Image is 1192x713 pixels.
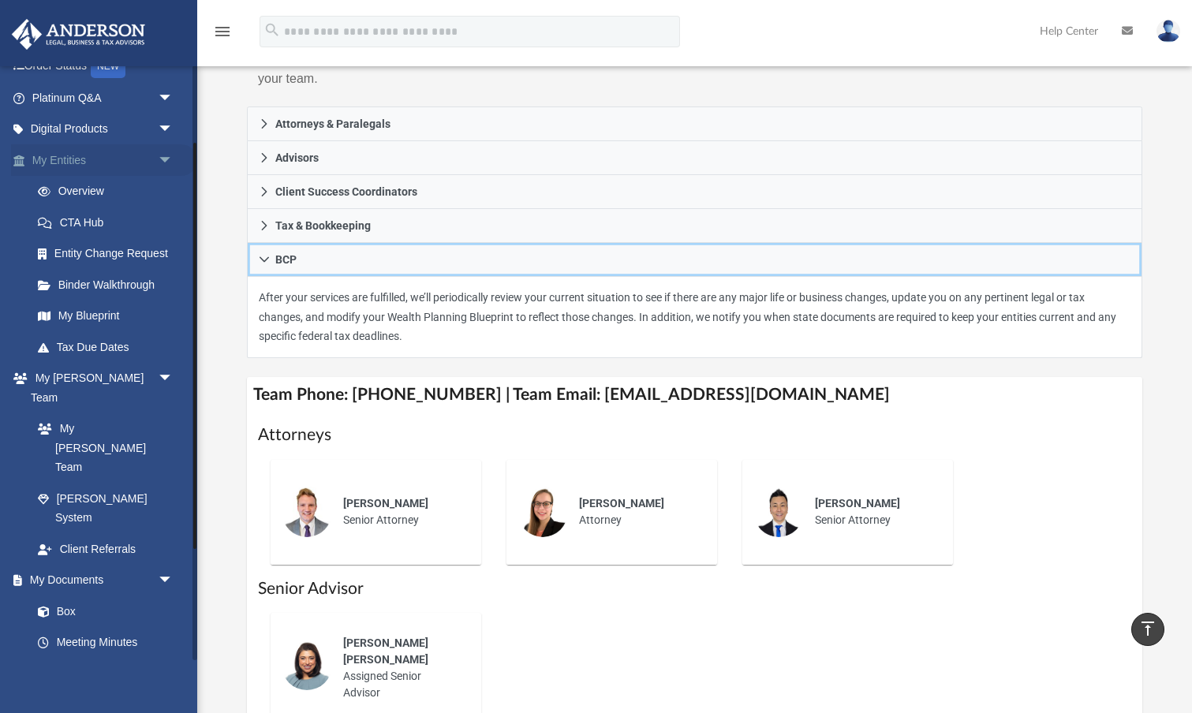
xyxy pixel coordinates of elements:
a: Platinum Q&Aarrow_drop_down [11,82,197,114]
a: My [PERSON_NAME] Teamarrow_drop_down [11,363,189,413]
a: Box [22,595,181,627]
span: arrow_drop_down [158,114,189,146]
a: vertical_align_top [1131,613,1164,646]
span: arrow_drop_down [158,565,189,597]
a: menu [213,30,232,41]
div: Assigned Senior Advisor [332,624,470,712]
h1: Attorneys [258,424,1131,446]
a: Meeting Minutes [22,627,189,659]
span: arrow_drop_down [158,363,189,395]
a: My Documentsarrow_drop_down [11,565,189,596]
i: vertical_align_top [1138,619,1157,638]
img: User Pic [1157,20,1180,43]
a: My [PERSON_NAME] Team [22,413,181,483]
i: search [263,21,281,39]
div: BCP [247,277,1142,358]
a: Client Success Coordinators [247,175,1142,209]
div: Attorney [568,484,706,539]
a: My Blueprint [22,301,189,332]
span: arrow_drop_down [158,82,189,114]
a: Forms Library [22,658,181,689]
p: Here is an explanation of each team member’s role and an introduction to your team. [258,46,683,90]
img: Anderson Advisors Platinum Portal [7,19,150,50]
i: menu [213,22,232,41]
a: Tax Due Dates [22,331,197,363]
img: thumbnail [518,487,568,537]
a: Entity Change Request [22,238,197,270]
span: [PERSON_NAME] [343,497,428,510]
span: [PERSON_NAME] [579,497,664,510]
span: [PERSON_NAME] [PERSON_NAME] [343,636,428,666]
a: Binder Walkthrough [22,269,197,301]
a: Attorneys & Paralegals [247,106,1142,141]
div: Senior Attorney [804,484,942,539]
a: [PERSON_NAME] System [22,483,189,533]
img: thumbnail [282,487,332,537]
a: Digital Productsarrow_drop_down [11,114,197,145]
span: Advisors [275,152,319,163]
a: Tax & Bookkeeping [247,209,1142,243]
div: Senior Attorney [332,484,470,539]
h4: Team Phone: [PHONE_NUMBER] | Team Email: [EMAIL_ADDRESS][DOMAIN_NAME] [247,377,1142,412]
p: After your services are fulfilled, we’ll periodically review your current situation to see if the... [259,288,1130,346]
span: Attorneys & Paralegals [275,118,390,129]
a: My Entitiesarrow_drop_down [11,144,197,176]
span: BCP [275,254,297,265]
img: thumbnail [282,640,332,690]
span: Client Success Coordinators [275,186,417,197]
div: NEW [91,54,125,78]
a: Client Referrals [22,533,189,565]
span: arrow_drop_down [158,144,189,177]
span: [PERSON_NAME] [815,497,900,510]
a: BCP [247,243,1142,277]
span: Tax & Bookkeeping [275,220,371,231]
a: Overview [22,176,197,207]
a: CTA Hub [22,207,197,238]
img: thumbnail [753,487,804,537]
h1: Senior Advisor [258,577,1131,600]
a: Advisors [247,141,1142,175]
